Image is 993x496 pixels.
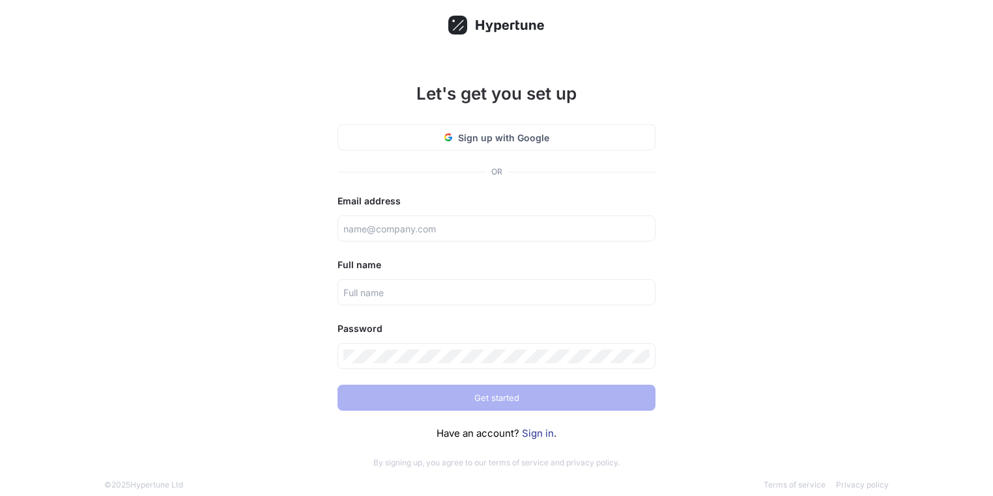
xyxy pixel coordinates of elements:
[104,479,183,491] div: © 2025 Hypertune Ltd
[566,458,618,467] a: privacy policy
[338,257,655,273] div: Full name
[338,81,655,106] h1: Let's get you set up
[338,193,655,209] div: Email address
[338,385,655,411] button: Get started
[458,131,549,145] span: Sign up with Google
[522,427,554,439] a: Sign in
[338,426,655,441] div: Have an account? .
[836,480,889,489] a: Privacy policy
[343,222,650,236] input: name@company.com
[491,166,502,178] div: OR
[489,458,549,467] a: terms of service
[764,480,826,489] a: Terms of service
[338,321,655,337] div: Password
[338,124,655,150] button: Sign up with Google
[343,286,650,299] input: Full name
[338,457,655,469] p: By signing up, you agree to our and .
[474,394,519,402] span: Get started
